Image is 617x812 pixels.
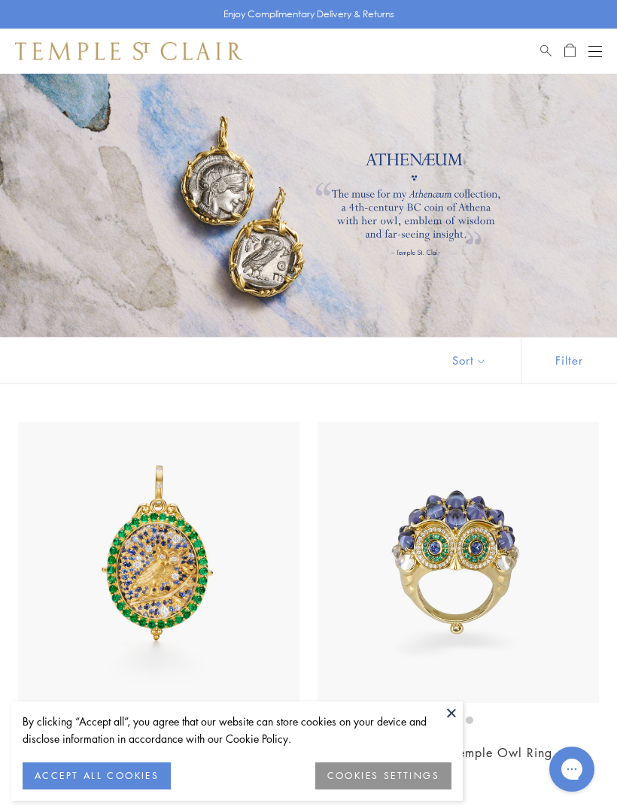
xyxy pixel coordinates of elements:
[418,338,521,383] button: Show sort by
[315,762,451,789] button: COOKIES SETTINGS
[521,338,617,383] button: Show filters
[23,713,451,747] div: By clicking “Accept all”, you agree that our website can store cookies on your device and disclos...
[542,741,602,797] iframe: Gorgias live chat messenger
[540,42,552,60] a: Search
[318,422,599,703] img: 18K Tanzanite Temple Owl Ring
[588,42,602,60] button: Open navigation
[23,762,171,789] button: ACCEPT ALL COOKIES
[223,7,394,22] p: Enjoy Complimentary Delivery & Returns
[18,422,299,703] img: 18K Emerald Nocturne Owl Locket
[15,42,242,60] img: Temple St. Clair
[564,42,576,60] a: Open Shopping Bag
